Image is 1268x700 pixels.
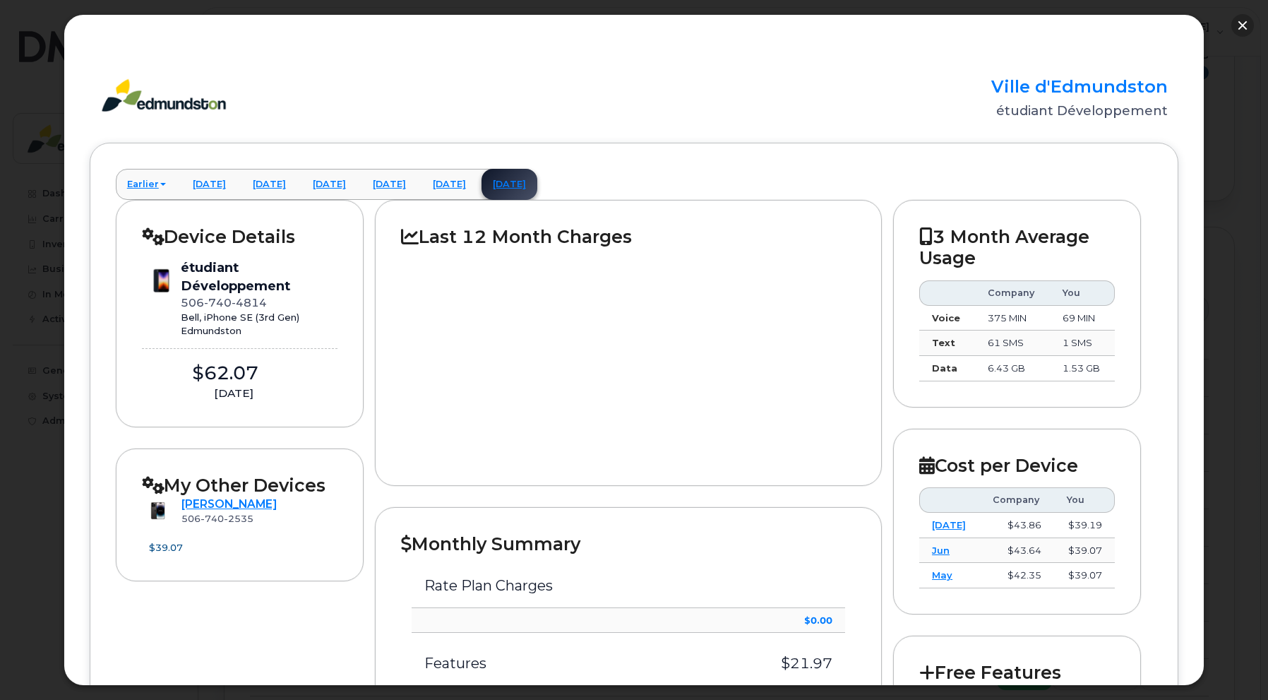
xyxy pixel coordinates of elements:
h3: Rate Plan Charges [424,578,832,593]
td: 6.43 GB [975,356,1050,381]
td: 1.53 GB [1050,356,1115,381]
th: Company [975,280,1050,306]
div: [DATE] [142,386,326,401]
th: You [1054,487,1115,513]
td: $43.64 [980,538,1054,564]
h2: Free Features [919,662,1115,683]
strong: $0.00 [804,615,832,626]
th: Company [980,487,1054,513]
td: 61 SMS [975,331,1050,356]
strong: Data [932,362,957,374]
a: [DATE] [932,519,966,530]
td: 69 MIN [1050,306,1115,331]
h3: $21.97 [723,655,832,671]
td: $39.07 [1054,563,1115,588]
span: 506 [181,513,253,524]
td: 375 MIN [975,306,1050,331]
h2: My Other Devices [142,475,337,496]
strong: Text [932,337,955,348]
td: $42.35 [980,563,1054,588]
span: 506 [181,296,267,309]
div: Bell, iPhone SE (3rd Gen) Edmundston [181,311,337,337]
a: [PERSON_NAME] [181,497,277,511]
div: $62.07 [142,360,309,386]
span: 2535 [224,513,253,524]
a: May [932,569,952,581]
p: Afficheur [919,683,1115,696]
h2: Monthly Summary [401,533,856,554]
a: Jun [932,545,950,556]
td: $43.86 [980,513,1054,538]
th: You [1050,280,1115,306]
strong: Voice [932,312,960,324]
td: $39.19 [1054,513,1115,538]
td: $39.07 [1054,538,1115,564]
span: 4814 [232,296,267,309]
td: 1 SMS [1050,331,1115,356]
h2: Cost per Device [919,455,1115,476]
h3: Features [424,655,698,671]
